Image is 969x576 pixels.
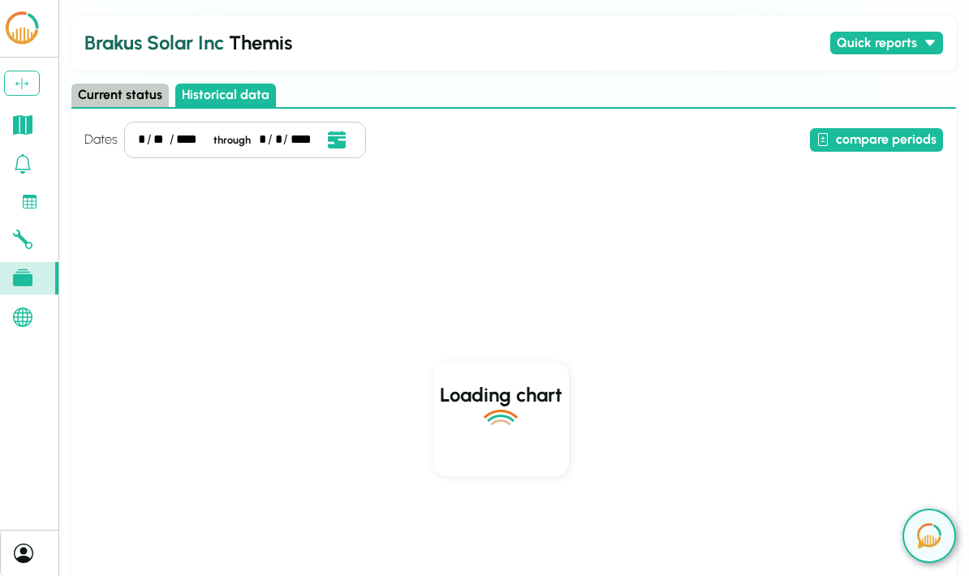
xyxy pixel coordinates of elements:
img: open chat [917,523,941,548]
div: day, [153,130,167,149]
button: Historical data [175,84,276,107]
div: / [283,130,288,149]
button: Quick reports [830,32,943,55]
div: through [207,132,257,148]
div: year, [176,130,205,149]
button: Open date picker [321,129,352,151]
button: compare periods [810,128,943,152]
div: Select page state [71,84,956,109]
div: / [268,130,273,149]
div: month, [138,130,144,149]
div: / [170,130,174,149]
div: year, [291,130,319,149]
h2: Themis [84,28,824,58]
div: month, [259,130,265,149]
h2: Loading chart [440,380,562,410]
img: LCOE.ai [2,10,41,47]
div: / [147,130,152,149]
h4: Dates [84,130,118,149]
span: Brakus Solar Inc [84,31,224,54]
div: day, [275,130,282,149]
button: Current status [71,84,169,107]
